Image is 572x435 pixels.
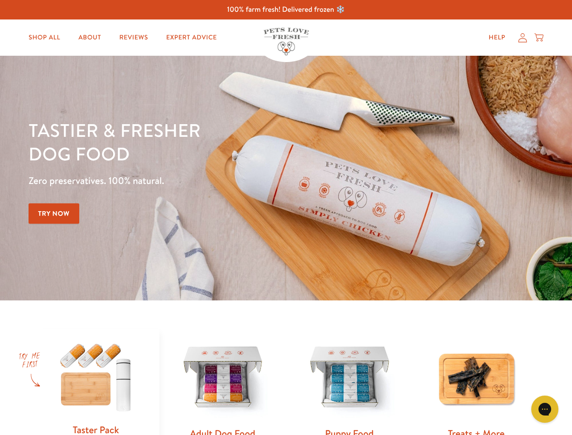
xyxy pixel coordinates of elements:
[159,29,224,47] a: Expert Advice
[21,29,67,47] a: Shop All
[71,29,108,47] a: About
[29,173,372,189] p: Zero preservatives. 100% natural.
[29,203,79,224] a: Try Now
[112,29,155,47] a: Reviews
[29,118,372,165] h1: Tastier & fresher dog food
[481,29,513,47] a: Help
[264,28,309,55] img: Pets Love Fresh
[527,392,563,426] iframe: Gorgias live chat messenger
